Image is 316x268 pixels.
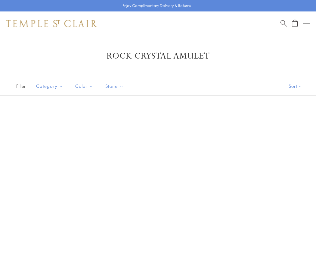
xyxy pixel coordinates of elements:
[15,51,301,62] h1: Rock Crystal Amulet
[122,3,191,9] p: Enjoy Complimentary Delivery & Returns
[71,79,98,93] button: Color
[101,79,128,93] button: Stone
[32,79,68,93] button: Category
[6,20,97,27] img: Temple St. Clair
[303,20,310,27] button: Open navigation
[280,20,287,27] a: Search
[102,82,128,90] span: Stone
[33,82,68,90] span: Category
[292,20,298,27] a: Open Shopping Bag
[275,77,316,95] button: Show sort by
[72,82,98,90] span: Color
